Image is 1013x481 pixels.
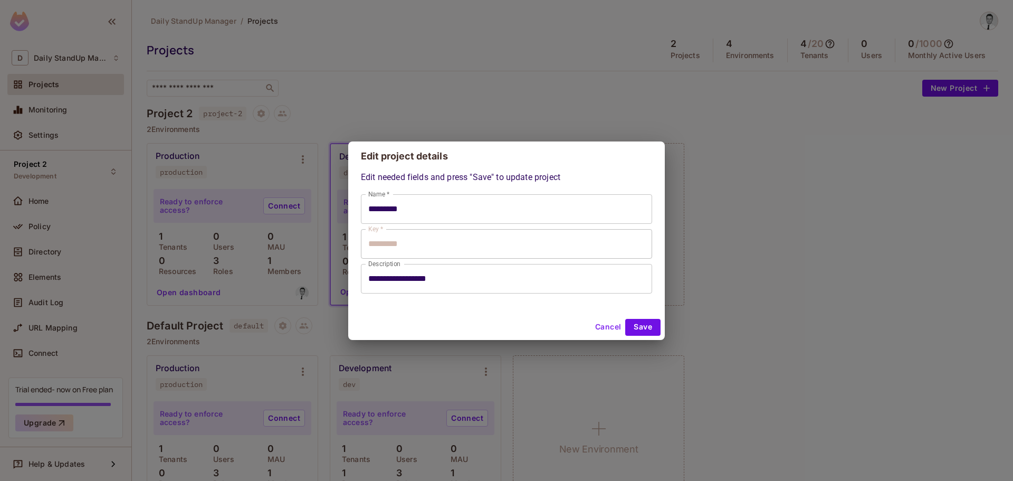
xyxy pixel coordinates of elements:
[625,319,661,336] button: Save
[368,259,400,268] label: Description
[368,224,383,233] label: Key *
[368,190,389,199] label: Name *
[348,142,665,171] h2: Edit project details
[591,319,625,336] button: Cancel
[361,171,652,294] div: Edit needed fields and press "Save" to update project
